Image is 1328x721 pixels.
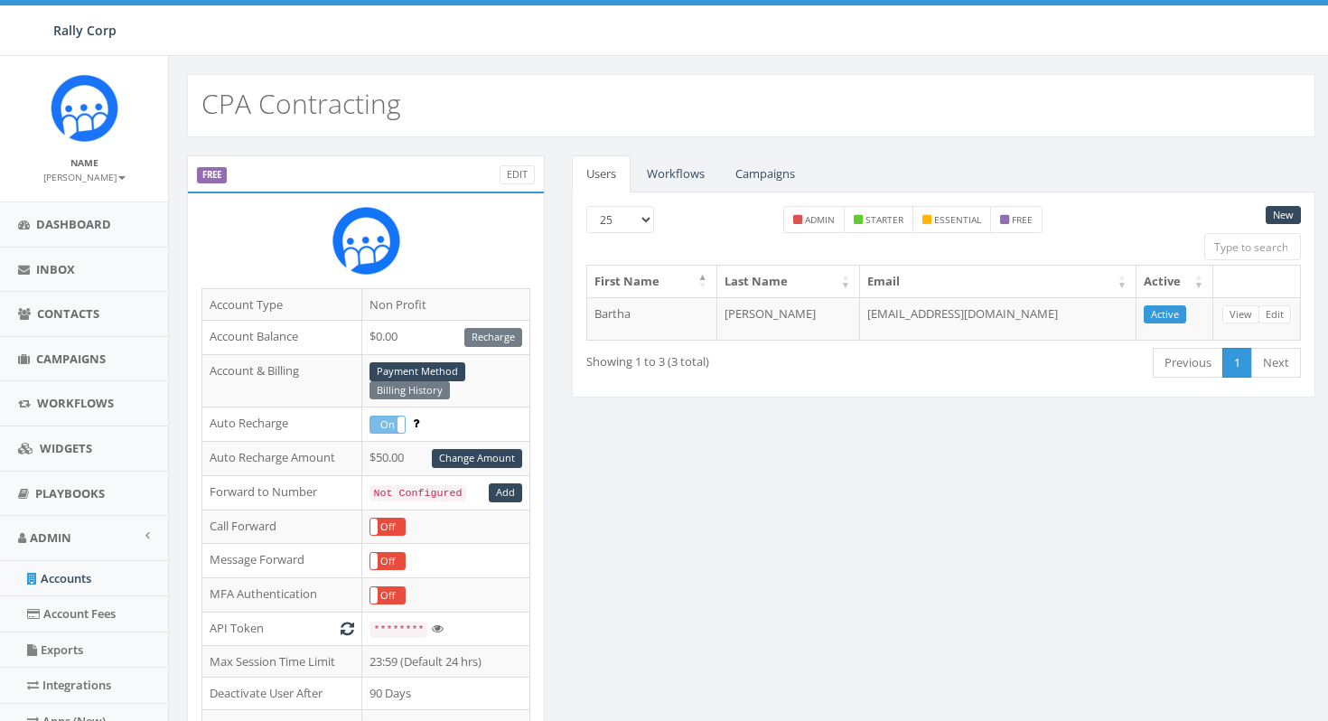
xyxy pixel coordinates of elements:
[369,485,465,501] code: Not Configured
[370,417,405,434] label: On
[1136,266,1213,297] th: Active: activate to sort column ascending
[1222,305,1259,324] a: View
[36,216,111,232] span: Dashboard
[721,155,809,192] a: Campaigns
[362,321,530,355] td: $0.00
[369,416,406,435] div: OnOff
[1153,348,1223,378] a: Previous
[934,213,981,226] small: essential
[202,578,362,613] td: MFA Authentication
[341,623,354,634] i: Generate New Token
[572,155,631,192] a: Users
[717,266,860,297] th: Last Name: activate to sort column ascending
[37,305,99,322] span: Contacts
[413,415,419,431] span: Enable to prevent campaign failure.
[43,171,126,183] small: [PERSON_NAME]
[362,288,530,321] td: Non Profit
[202,678,362,710] td: Deactivate User After
[860,297,1136,341] td: [EMAIL_ADDRESS][DOMAIN_NAME]
[805,213,835,226] small: admin
[53,22,117,39] span: Rally Corp
[369,552,406,571] div: OnOff
[37,395,114,411] span: Workflows
[370,519,405,536] label: Off
[369,362,465,381] a: Payment Method
[202,613,362,646] td: API Token
[202,475,362,510] td: Forward to Number
[865,213,903,226] small: starter
[201,89,401,118] h2: CPA Contracting
[202,321,362,355] td: Account Balance
[30,529,71,546] span: Admin
[202,407,362,442] td: Auto Recharge
[586,346,868,370] div: Showing 1 to 3 (3 total)
[587,266,717,297] th: First Name: activate to sort column descending
[1144,305,1186,324] a: Active
[370,587,405,604] label: Off
[202,354,362,407] td: Account & Billing
[40,440,92,456] span: Widgets
[369,518,406,537] div: OnOff
[36,351,106,367] span: Campaigns
[1266,206,1301,225] a: New
[587,297,717,341] td: Bartha
[1222,348,1252,378] a: 1
[369,586,406,605] div: OnOff
[332,207,400,275] img: Rally_Corp_Icon.png
[432,449,522,468] a: Change Amount
[35,485,105,501] span: Playbooks
[1258,305,1291,324] a: Edit
[202,510,362,544] td: Call Forward
[197,167,227,183] label: FREE
[717,297,860,341] td: [PERSON_NAME]
[202,442,362,476] td: Auto Recharge Amount
[51,74,118,142] img: Icon_1.png
[500,165,535,184] a: Edit
[36,261,75,277] span: Inbox
[489,483,522,502] a: Add
[632,155,719,192] a: Workflows
[202,645,362,678] td: Max Session Time Limit
[1012,213,1033,226] small: free
[1251,348,1301,378] a: Next
[362,442,530,476] td: $50.00
[70,156,98,169] small: Name
[370,553,405,570] label: Off
[202,288,362,321] td: Account Type
[362,645,530,678] td: 23:59 (Default 24 hrs)
[1204,233,1301,260] input: Type to search
[43,168,126,184] a: [PERSON_NAME]
[202,544,362,578] td: Message Forward
[860,266,1136,297] th: Email: activate to sort column ascending
[362,678,530,710] td: 90 Days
